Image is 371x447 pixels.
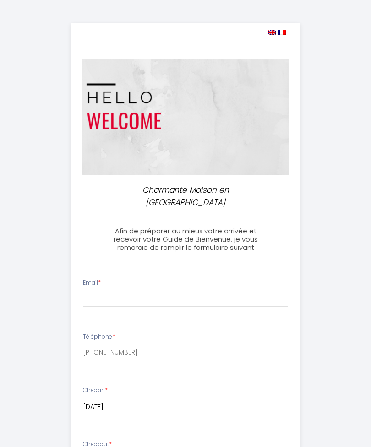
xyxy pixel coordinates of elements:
[115,184,256,208] p: Charmante Maison en [GEOGRAPHIC_DATA]
[111,227,259,252] h3: Afin de préparer au mieux votre arrivée et recevoir votre Guide de Bienvenue, je vous remercie de...
[83,333,115,341] label: Téléphone
[83,279,101,287] label: Email
[278,30,286,35] img: fr.png
[83,386,108,395] label: Checkin
[268,30,276,35] img: en.png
